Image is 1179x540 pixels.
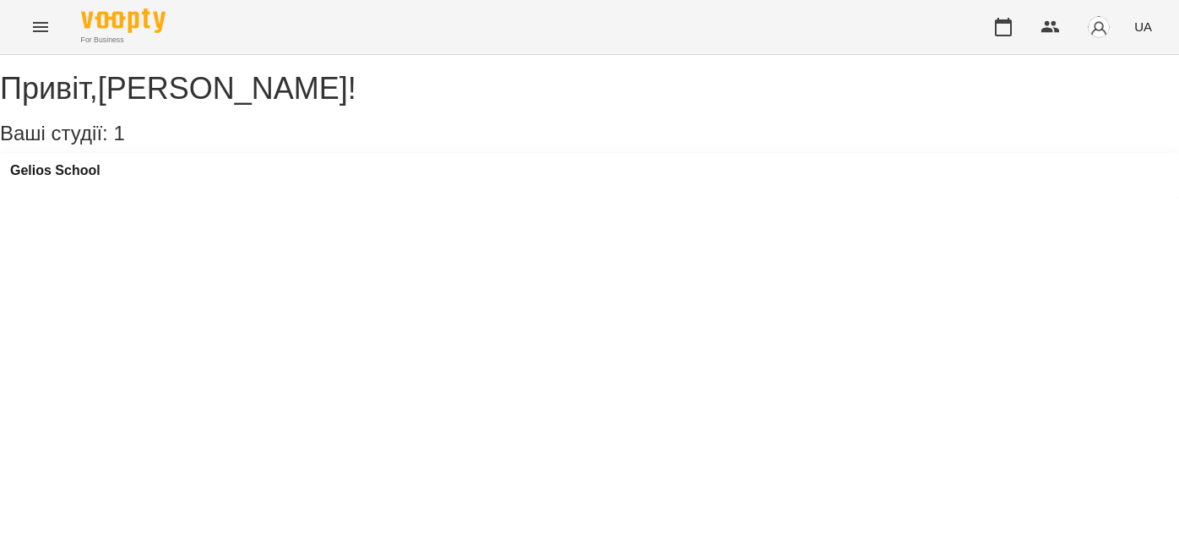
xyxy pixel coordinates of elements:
[113,122,124,145] span: 1
[1134,18,1152,35] span: UA
[20,7,61,47] button: Menu
[81,8,166,33] img: Voopty Logo
[10,163,101,178] a: Gelios School
[81,35,166,46] span: For Business
[1127,11,1159,42] button: UA
[1087,15,1111,39] img: avatar_s.png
